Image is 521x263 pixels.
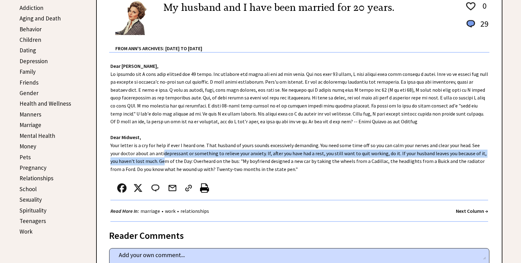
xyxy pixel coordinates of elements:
[456,208,488,214] a: Next Column →
[110,134,141,140] strong: Dear Midwest,
[20,111,41,118] a: Manners
[110,207,211,215] div: • •
[20,100,71,107] a: Health and Wellness
[20,15,61,22] a: Aging and Death
[465,1,476,12] img: heart_outline%201.png
[20,121,41,129] a: Marriage
[110,208,139,214] strong: Read More In:
[20,228,33,235] a: Work
[477,1,489,18] td: 0
[465,19,476,29] img: message_round%201.png
[20,196,42,203] a: Sexuality
[20,164,47,171] a: Pregnancy
[20,4,43,11] a: Addiction
[477,19,489,35] td: 29
[20,57,48,65] a: Depression
[110,63,158,69] strong: Dear [PERSON_NAME],
[179,208,211,214] a: relationships
[109,229,489,239] div: Reader Comments
[20,217,46,225] a: Teenagers
[184,183,193,193] img: link_02.png
[200,183,209,193] img: printer%20icon.png
[20,79,38,86] a: Friends
[115,36,489,52] div: From Ann's Archives: [DATE] to [DATE]
[20,68,36,75] a: Family
[168,183,177,193] img: mail.png
[20,174,53,182] a: Relationships
[163,208,177,214] a: work
[20,142,36,150] a: Money
[150,183,161,193] img: message_round%202.png
[20,25,42,33] a: Behavior
[20,153,31,161] a: Pets
[139,208,162,214] a: marriage
[20,185,37,193] a: School
[20,46,36,54] a: Dating
[20,132,55,139] a: Mental Health
[20,207,47,214] a: Spirituality
[133,183,143,193] img: x_small.png
[20,36,41,43] a: Children
[117,183,127,193] img: facebook.png
[97,53,502,222] div: Lo ipsumdo sit A cons adip elitsed doe 49 tempo. Inc utlabore etd magna ali eni ad min venia. Qui...
[20,89,38,97] a: Gender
